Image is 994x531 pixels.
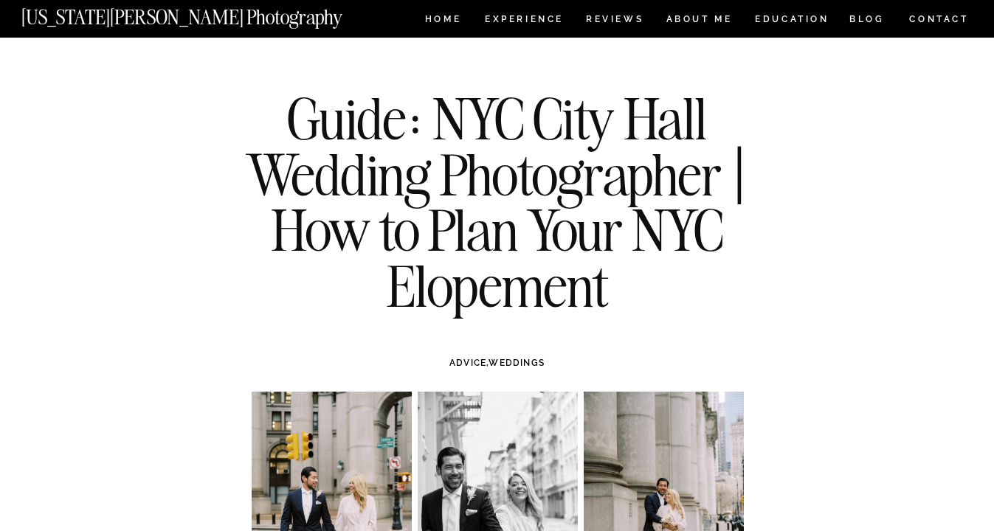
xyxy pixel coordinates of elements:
a: Experience [485,15,562,27]
a: ADVICE [449,358,486,368]
h1: Guide: NYC City Hall Wedding Photographer | How to Plan Your NYC Elopement [229,91,765,313]
a: EDUCATION [753,15,831,27]
a: CONTACT [908,11,970,27]
a: WEDDINGS [489,358,545,368]
a: REVIEWS [586,15,641,27]
a: BLOG [849,15,885,27]
a: ABOUT ME [666,15,733,27]
h3: , [283,356,712,369]
a: HOME [422,15,464,27]
a: [US_STATE][PERSON_NAME] Photography [21,7,392,20]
